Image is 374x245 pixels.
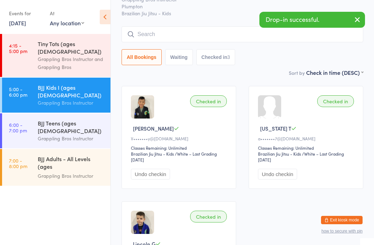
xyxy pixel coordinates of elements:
[9,19,26,27] a: [DATE]
[131,211,154,234] img: image1717037276.png
[131,145,229,151] div: Classes Remaining: Unlimited
[50,8,84,19] div: At
[122,26,363,42] input: Search
[9,86,27,97] time: 5:00 - 6:00 pm
[131,135,229,141] div: V•••••••y@[DOMAIN_NAME]
[38,155,105,172] div: BJJ Adults - All Levels (ages [DEMOGRAPHIC_DATA]+)
[131,95,154,119] img: image1728457657.png
[260,125,291,132] span: [US_STATE] T
[2,149,110,186] a: 7:00 -8:00 pmBJJ Adults - All Levels (ages [DEMOGRAPHIC_DATA]+)Grappling Bros Instructor
[38,40,105,55] div: Tiny Tots (ages [DEMOGRAPHIC_DATA])
[9,122,27,133] time: 6:00 - 7:00 pm
[38,99,105,107] div: Grappling Bros Instructor
[259,12,365,28] div: Drop-in successful.
[133,125,174,132] span: [PERSON_NAME]
[131,151,174,157] div: Brazilian Jiu Jitsu - Kids
[321,229,363,234] button: how to secure with pin
[258,145,356,151] div: Classes Remaining: Unlimited
[122,3,353,10] span: Plumpton
[9,158,27,169] time: 7:00 - 8:00 pm
[38,172,105,180] div: Grappling Bros Instructor
[38,84,105,99] div: BJJ Kids I (ages [DEMOGRAPHIC_DATA])
[131,169,170,180] button: Undo checkin
[321,216,363,224] button: Exit kiosk mode
[258,169,297,180] button: Undo checkin
[2,113,110,148] a: 6:00 -7:00 pmBJJ Teens (ages [DEMOGRAPHIC_DATA])Grappling Bros Instructor
[306,69,363,76] div: Check in time (DESC)
[190,95,227,107] div: Checked in
[122,49,162,65] button: All Bookings
[196,49,235,65] button: Checked in3
[190,211,227,222] div: Checked in
[38,119,105,134] div: BJJ Teens (ages [DEMOGRAPHIC_DATA])
[9,8,43,19] div: Events for
[50,19,84,27] div: Any location
[165,49,193,65] button: Waiting
[289,69,305,76] label: Sort by
[258,151,301,157] div: Brazilian Jiu Jitsu - Kids
[38,55,105,71] div: Grappling Bros Instructor and Grappling Bros
[9,43,27,54] time: 4:15 - 5:00 pm
[2,34,110,77] a: 4:15 -5:00 pmTiny Tots (ages [DEMOGRAPHIC_DATA])Grappling Bros Instructor and Grappling Bros
[317,95,354,107] div: Checked in
[38,134,105,142] div: Grappling Bros Instructor
[122,10,363,17] span: Brazilian Jiu Jitsu - Kids
[227,54,230,60] div: 3
[258,135,356,141] div: a•••••••7@[DOMAIN_NAME]
[2,78,110,113] a: 5:00 -6:00 pmBJJ Kids I (ages [DEMOGRAPHIC_DATA])Grappling Bros Instructor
